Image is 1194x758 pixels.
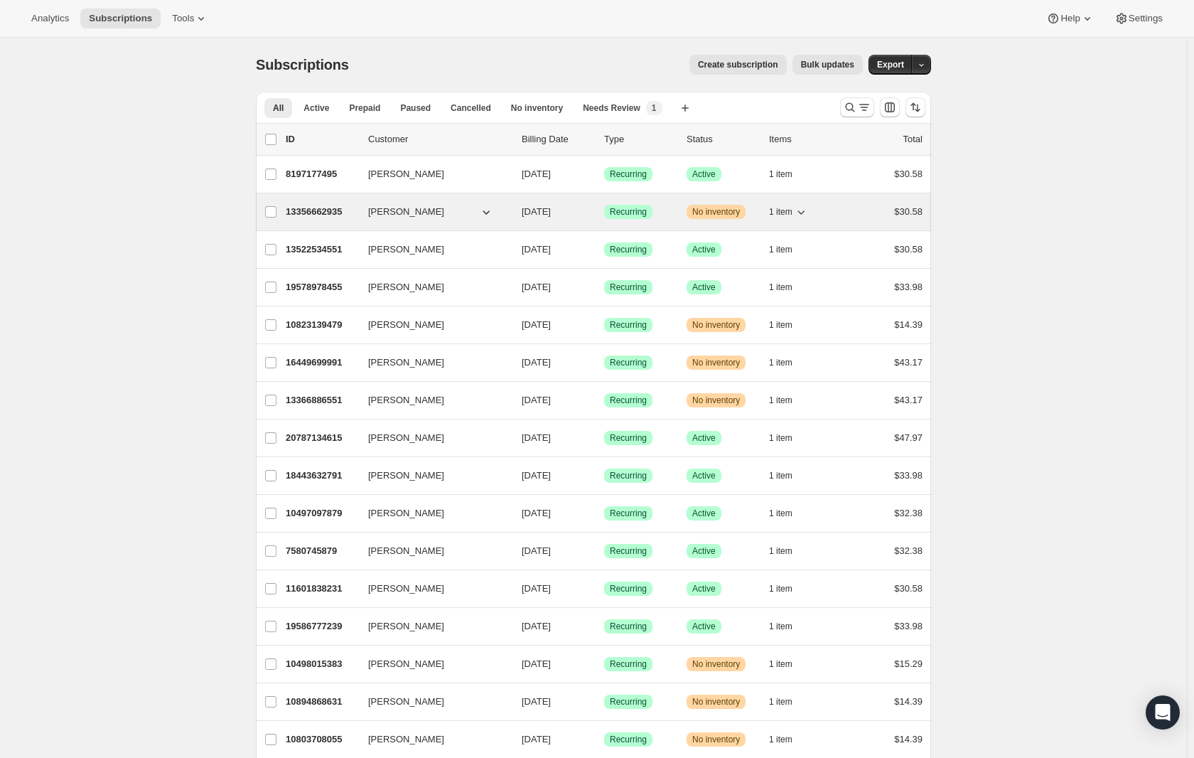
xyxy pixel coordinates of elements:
button: 1 item [769,353,808,373]
span: [PERSON_NAME] [368,544,444,558]
span: Recurring [610,206,647,218]
span: 1 item [769,545,792,557]
span: Active [692,508,716,519]
span: $43.17 [894,395,923,405]
button: Export [868,55,913,75]
p: 10823139479 [286,318,357,332]
span: [DATE] [522,282,551,292]
span: Recurring [610,658,647,670]
span: Recurring [610,621,647,632]
span: Recurring [610,395,647,406]
div: 11601838231[PERSON_NAME][DATE]SuccessRecurringSuccessActive1 item$30.58 [286,579,923,599]
span: $43.17 [894,357,923,368]
p: 10497097879 [286,506,357,521]
span: $47.97 [894,432,923,443]
span: Paused [400,102,431,114]
span: [DATE] [522,583,551,594]
span: 1 item [769,395,792,406]
p: ID [286,132,357,146]
span: Analytics [31,13,69,24]
span: Recurring [610,583,647,594]
button: Sort the results [905,97,925,117]
span: $30.58 [894,206,923,217]
span: Recurring [610,244,647,255]
button: Create new view [674,98,696,118]
span: [PERSON_NAME] [368,393,444,407]
p: 13366886551 [286,393,357,407]
span: [DATE] [522,432,551,443]
button: [PERSON_NAME] [360,389,502,412]
span: Needs Review [583,102,640,114]
button: [PERSON_NAME] [360,276,502,299]
button: Tools [163,9,217,28]
p: Total [903,132,923,146]
div: 13522534551[PERSON_NAME][DATE]SuccessRecurringSuccessActive1 item$30.58 [286,240,923,260]
span: [PERSON_NAME] [368,657,444,671]
span: Help [1060,13,1080,24]
span: Recurring [610,734,647,745]
span: Bulk updates [801,59,854,70]
div: 13356662935[PERSON_NAME][DATE]SuccessRecurringWarningNo inventory1 item$30.58 [286,202,923,222]
button: 1 item [769,616,808,636]
span: Recurring [610,470,647,481]
span: [DATE] [522,508,551,518]
p: 11601838231 [286,582,357,596]
div: 10498015383[PERSON_NAME][DATE]SuccessRecurringWarningNo inventory1 item$15.29 [286,654,923,674]
span: [DATE] [522,395,551,405]
span: 1 item [769,169,792,180]
span: Cancelled [451,102,491,114]
span: Subscriptions [89,13,152,24]
span: Recurring [610,169,647,180]
span: 1 item [769,244,792,255]
span: Create subscription [698,59,778,70]
div: 16449699991[PERSON_NAME][DATE]SuccessRecurringWarningNo inventory1 item$43.17 [286,353,923,373]
span: Recurring [610,319,647,331]
button: [PERSON_NAME] [360,163,502,186]
button: 1 item [769,654,808,674]
div: 10894868631[PERSON_NAME][DATE]SuccessRecurringWarningNo inventory1 item$14.39 [286,692,923,712]
span: 1 [652,102,657,114]
span: No inventory [692,319,740,331]
button: 1 item [769,428,808,448]
p: 8197177495 [286,167,357,181]
span: $14.39 [894,319,923,330]
span: All [273,102,284,114]
p: Status [687,132,758,146]
button: [PERSON_NAME] [360,427,502,449]
span: [DATE] [522,545,551,556]
span: [PERSON_NAME] [368,469,444,483]
p: 10894868631 [286,695,357,709]
div: 18443632791[PERSON_NAME][DATE]SuccessRecurringSuccessActive1 item$33.98 [286,466,923,486]
span: [PERSON_NAME] [368,506,444,521]
button: 1 item [769,315,808,335]
span: $32.38 [894,508,923,518]
p: 10803708055 [286,732,357,747]
button: Settings [1106,9,1171,28]
span: 1 item [769,734,792,745]
span: [DATE] [522,169,551,179]
button: Bulk updates [792,55,863,75]
button: Search and filter results [840,97,874,117]
button: [PERSON_NAME] [360,728,502,751]
span: 1 item [769,621,792,632]
span: No inventory [692,395,740,406]
span: Active [303,102,329,114]
span: Active [692,621,716,632]
span: Recurring [610,508,647,519]
button: [PERSON_NAME] [360,577,502,600]
button: Analytics [23,9,77,28]
span: $14.39 [894,734,923,744]
button: Customize table column order and visibility [880,97,900,117]
span: Recurring [610,432,647,444]
button: 1 item [769,164,808,184]
button: Help [1038,9,1102,28]
button: Subscriptions [80,9,161,28]
button: Create subscription [689,55,787,75]
span: Recurring [610,696,647,708]
div: Items [769,132,840,146]
span: Prepaid [349,102,380,114]
div: 20787134615[PERSON_NAME][DATE]SuccessRecurringSuccessActive1 item$47.97 [286,428,923,448]
span: 1 item [769,470,792,481]
div: Open Intercom Messenger [1146,695,1180,730]
span: Tools [172,13,194,24]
